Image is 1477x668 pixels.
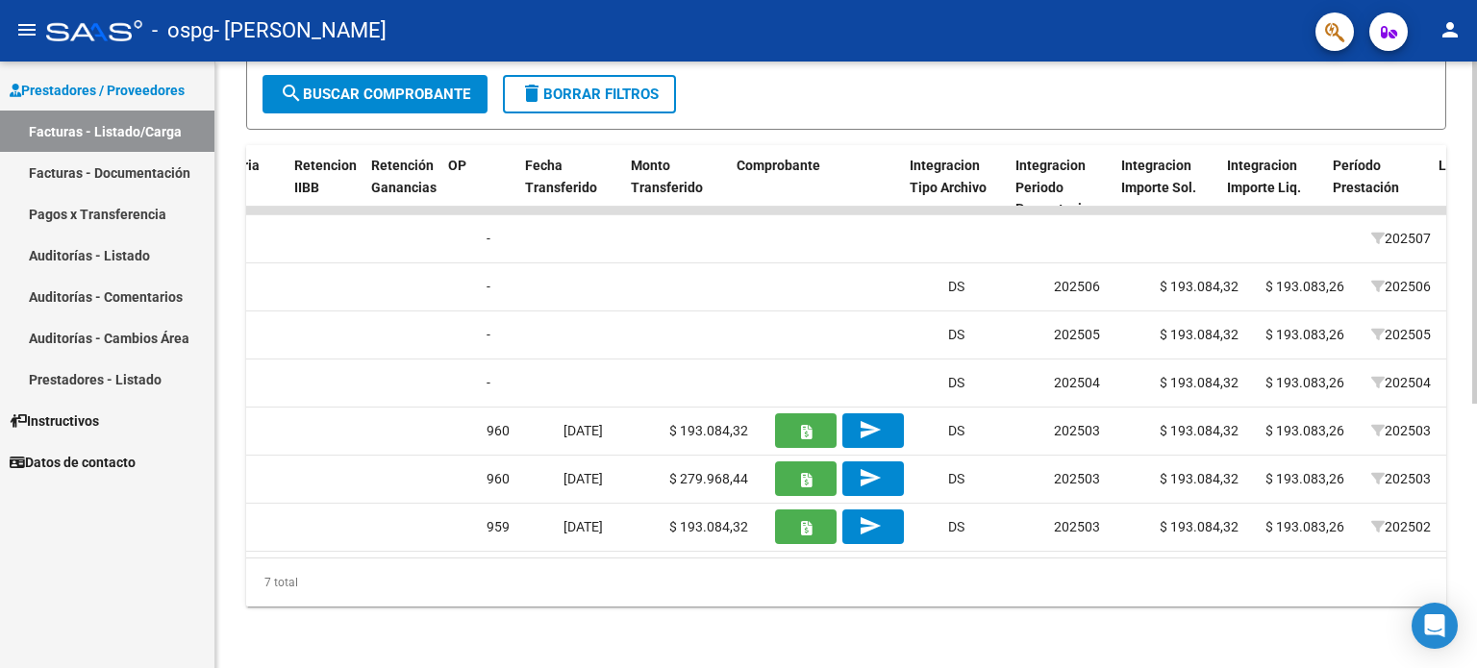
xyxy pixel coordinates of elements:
span: [DATE] [563,471,603,486]
span: 202503 [1054,519,1100,534]
datatable-header-cell: Fecha Transferido [517,145,623,230]
span: - [487,327,490,342]
span: Integracion Importe Sol. [1121,158,1196,195]
span: - [487,231,490,246]
span: [DATE] [563,423,603,438]
span: - [PERSON_NAME] [213,10,387,52]
span: Borrar Filtros [520,86,659,103]
button: Buscar Comprobante [263,75,488,113]
span: DS [948,423,964,438]
span: $ 193.084,32 [1160,423,1239,438]
span: DS [948,279,964,294]
span: DS [948,519,964,534]
span: DS [948,375,964,390]
mat-icon: menu [15,18,38,41]
span: $ 193.084,32 [1160,327,1239,342]
mat-icon: search [280,82,303,105]
span: 202504 [1371,375,1431,390]
span: $ 279.968,44 [669,471,748,486]
span: - ospg [152,10,213,52]
span: Integracion Importe Liq. [1227,158,1301,195]
datatable-header-cell: OP [440,145,517,230]
span: - [487,279,490,294]
span: OP [448,158,466,173]
span: 959 [487,519,510,534]
span: $ 193.083,26 [1265,471,1344,486]
datatable-header-cell: Integracion Tipo Archivo [902,145,1008,230]
span: Período Prestación [1333,158,1399,195]
span: 202504 [1054,375,1100,390]
span: Retencion IIBB [294,158,357,195]
span: Retención Ganancias [371,158,437,195]
datatable-header-cell: Integracion Importe Liq. [1219,145,1325,230]
span: $ 193.083,26 [1265,423,1344,438]
datatable-header-cell: Integracion Periodo Presentacion [1008,145,1114,230]
div: Open Intercom Messenger [1412,603,1458,649]
span: 202506 [1371,279,1431,294]
span: $ 193.083,26 [1265,375,1344,390]
span: 202503 [1054,423,1100,438]
datatable-header-cell: Monto Transferido [623,145,729,230]
datatable-header-cell: Retencion IIBB [287,145,363,230]
span: DS [948,327,964,342]
span: Comprobante [737,158,820,173]
span: 202502 [1371,519,1431,534]
span: 960 [487,471,510,486]
datatable-header-cell: Integracion Importe Sol. [1114,145,1219,230]
span: $ 193.084,32 [1160,519,1239,534]
span: Prestadores / Proveedores [10,80,185,101]
span: $ 193.084,32 [669,423,748,438]
span: $ 193.083,26 [1265,519,1344,534]
span: Monto Transferido [631,158,703,195]
span: 202503 [1371,423,1431,438]
span: Instructivos [10,410,99,432]
mat-icon: send [859,418,882,441]
span: Datos de contacto [10,452,136,473]
datatable-header-cell: Período Prestación [1325,145,1431,230]
span: 202505 [1054,327,1100,342]
mat-icon: send [859,514,882,537]
span: 202505 [1371,327,1431,342]
span: [DATE] [563,519,603,534]
mat-icon: delete [520,82,543,105]
span: - [487,375,490,390]
span: 202503 [1054,471,1100,486]
span: $ 193.084,32 [1160,279,1239,294]
span: $ 193.084,32 [1160,471,1239,486]
span: DS [948,471,964,486]
span: Buscar Comprobante [280,86,470,103]
mat-icon: send [859,466,882,489]
span: 202506 [1054,279,1100,294]
span: Integracion Tipo Archivo [910,158,987,195]
span: $ 193.083,26 [1265,279,1344,294]
span: 202503 [1371,471,1431,486]
div: 7 total [246,558,1446,606]
datatable-header-cell: Retención Ganancias [363,145,440,230]
span: $ 193.084,32 [1160,375,1239,390]
span: 960 [487,423,510,438]
span: 202507 [1371,231,1431,246]
datatable-header-cell: Comprobante [729,145,902,230]
button: Borrar Filtros [503,75,676,113]
span: Integracion Periodo Presentacion [1015,158,1097,217]
span: $ 193.084,32 [669,519,748,534]
span: Fecha Transferido [525,158,597,195]
span: $ 193.083,26 [1265,327,1344,342]
mat-icon: person [1439,18,1462,41]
